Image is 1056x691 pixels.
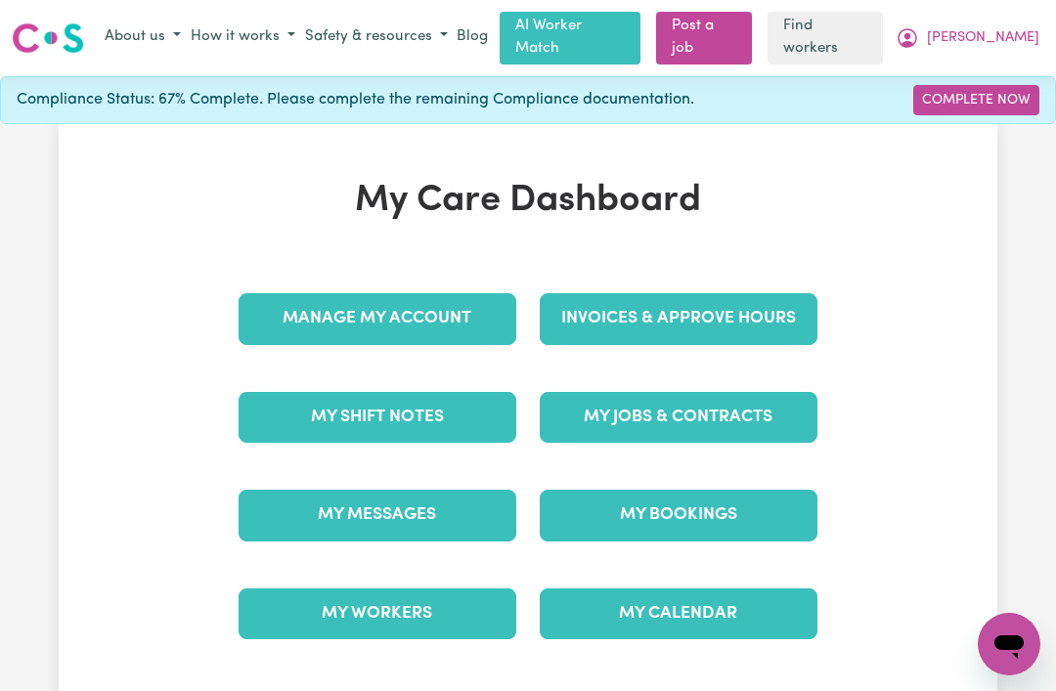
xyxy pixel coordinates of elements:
h1: My Care Dashboard [227,179,829,224]
a: My Messages [239,490,516,540]
a: AI Worker Match [500,12,640,65]
a: My Bookings [540,490,817,540]
span: [PERSON_NAME] [927,27,1039,49]
button: My Account [891,22,1044,55]
button: Safety & resources [300,22,453,54]
a: Find workers [768,12,883,65]
a: Manage My Account [239,293,516,344]
button: About us [100,22,186,54]
a: Complete Now [913,85,1039,115]
a: Post a job [656,12,752,65]
button: How it works [186,22,300,54]
a: My Calendar [540,588,817,639]
iframe: Button to launch messaging window [978,613,1040,675]
a: Blog [453,22,492,53]
span: Compliance Status: 67% Complete. Please complete the remaining Compliance documentation. [17,88,694,111]
a: My Jobs & Contracts [540,392,817,443]
img: Careseekers logo [12,21,84,56]
a: My Shift Notes [239,392,516,443]
a: My Workers [239,588,516,639]
a: Invoices & Approve Hours [540,293,817,344]
a: Careseekers logo [12,16,84,61]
